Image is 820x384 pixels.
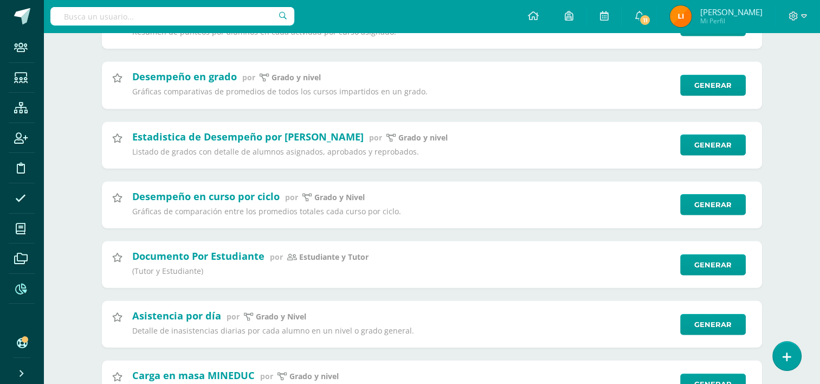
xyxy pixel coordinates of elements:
[700,16,762,25] span: Mi Perfil
[242,72,255,82] span: por
[272,73,321,82] p: grado y nivel
[132,207,673,216] p: Gráficas de comparación entre los promedios totales cada curso por ciclo.
[50,7,294,25] input: Busca un usuario...
[132,130,364,143] h2: Estadistica de Desempeño por [PERSON_NAME]
[132,70,237,83] h2: Desempeño en grado
[314,193,365,202] p: Grado y Nivel
[132,309,221,322] h2: Asistencia por día
[132,147,673,157] p: Listado de grados con detalle de alumnos asignados, aprobados y reprobados.
[260,371,273,381] span: por
[132,326,673,336] p: Detalle de inasistencias diarias por cada alumno en un nivel o grado general.
[680,254,746,276] a: Generar
[299,252,369,262] p: Estudiante y Tutor
[369,132,382,143] span: por
[227,311,240,322] span: por
[285,192,298,202] span: por
[680,314,746,335] a: Generar
[670,5,692,27] img: 2f9bf7627780f5c4287026a6f4e7cd36.png
[132,190,280,203] h2: Desempeño en curso por ciclo
[639,14,651,26] span: 11
[132,249,264,263] h2: Documento Por Estudiante
[270,252,283,262] span: por
[132,266,673,276] p: (Tutor y Estudiante)
[700,7,762,17] span: [PERSON_NAME]
[132,369,255,382] h2: Carga en masa MINEDUC
[132,87,673,97] p: Gráficas comparativas de promedios de todos los cursos impartidos en un grado.
[289,372,339,381] p: grado y nivel
[680,194,746,215] a: Generar
[398,133,448,143] p: grado y nivel
[680,135,746,156] a: Generar
[256,312,306,322] p: Grado y Nivel
[680,75,746,96] a: Generar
